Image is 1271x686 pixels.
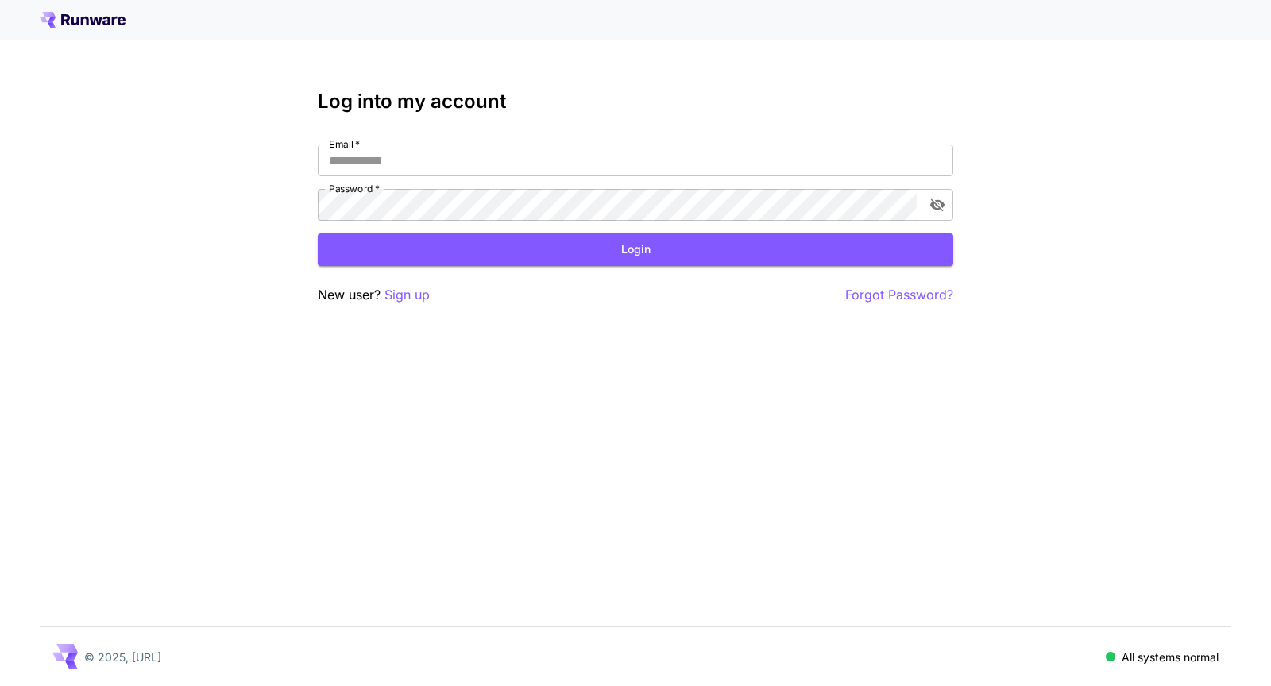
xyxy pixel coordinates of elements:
[923,191,952,219] button: toggle password visibility
[384,285,430,305] button: Sign up
[318,233,953,266] button: Login
[1122,649,1219,665] p: All systems normal
[329,137,360,151] label: Email
[318,285,430,305] p: New user?
[318,91,953,113] h3: Log into my account
[84,649,161,665] p: © 2025, [URL]
[845,285,953,305] button: Forgot Password?
[329,182,380,195] label: Password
